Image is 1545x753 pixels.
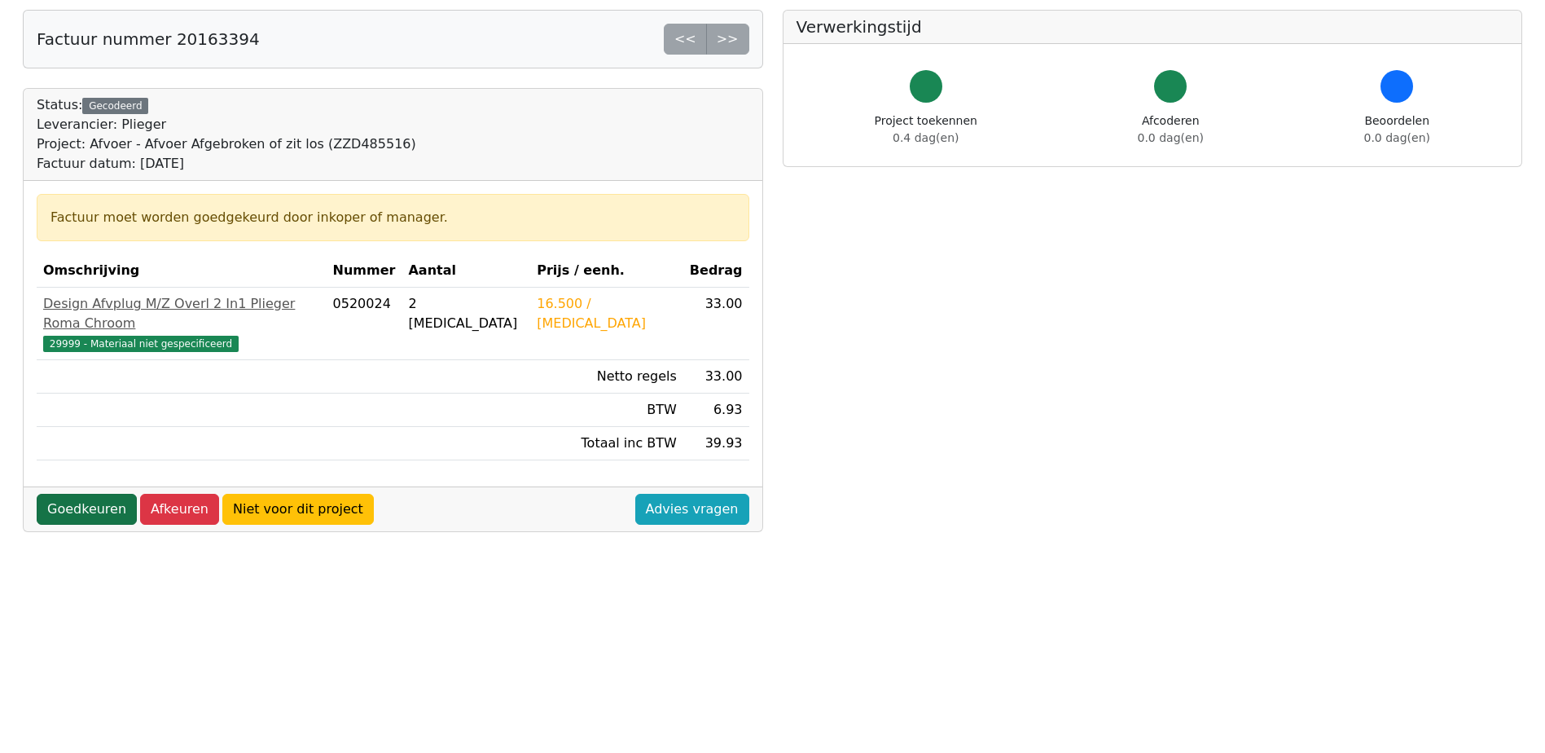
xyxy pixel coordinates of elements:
[635,494,749,525] a: Advies vragen
[222,494,374,525] a: Niet voor dit project
[50,208,735,227] div: Factuur moet worden goedgekeurd door inkoper of manager.
[327,254,402,288] th: Nummer
[37,134,416,154] div: Project: Afvoer - Afvoer Afgebroken of zit los (ZZD485516)
[1364,131,1430,144] span: 0.0 dag(en)
[37,29,260,49] h5: Factuur nummer 20163394
[683,254,749,288] th: Bedrag
[683,360,749,394] td: 33.00
[530,360,683,394] td: Netto regels
[797,17,1509,37] h5: Verwerkingstijd
[1138,131,1204,144] span: 0.0 dag(en)
[408,294,524,333] div: 2 [MEDICAL_DATA]
[43,294,320,333] div: Design Afvplug M/Z Overl 2 In1 Plieger Roma Chroom
[43,336,239,352] span: 29999 - Materiaal niet gespecificeerd
[683,288,749,360] td: 33.00
[37,95,416,174] div: Status:
[537,294,677,333] div: 16.500 / [MEDICAL_DATA]
[1364,112,1430,147] div: Beoordelen
[530,394,683,427] td: BTW
[140,494,219,525] a: Afkeuren
[530,254,683,288] th: Prijs / eenh.
[1138,112,1204,147] div: Afcoderen
[402,254,530,288] th: Aantal
[37,154,416,174] div: Factuur datum: [DATE]
[327,288,402,360] td: 0520024
[683,394,749,427] td: 6.93
[82,98,148,114] div: Gecodeerd
[37,494,137,525] a: Goedkeuren
[893,131,959,144] span: 0.4 dag(en)
[875,112,977,147] div: Project toekennen
[37,115,416,134] div: Leverancier: Plieger
[43,294,320,353] a: Design Afvplug M/Z Overl 2 In1 Plieger Roma Chroom29999 - Materiaal niet gespecificeerd
[37,254,327,288] th: Omschrijving
[530,427,683,460] td: Totaal inc BTW
[683,427,749,460] td: 39.93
